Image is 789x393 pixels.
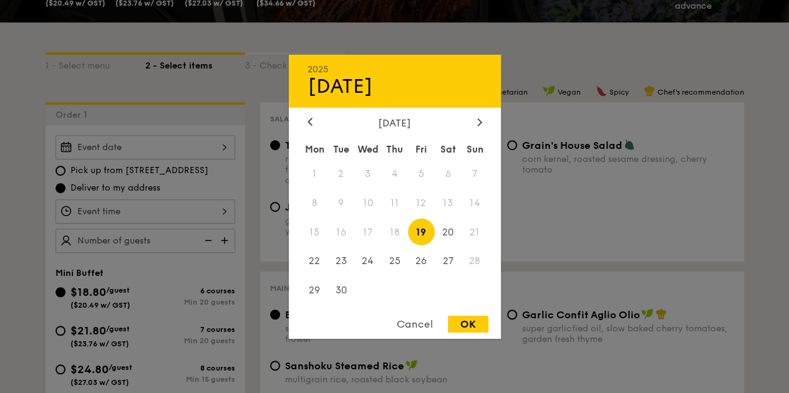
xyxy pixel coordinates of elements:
[435,219,462,245] span: 20
[435,189,462,216] span: 13
[435,160,462,187] span: 6
[435,138,462,160] div: Sat
[327,219,354,245] span: 16
[381,160,408,187] span: 4
[327,277,354,304] span: 30
[381,189,408,216] span: 11
[408,219,435,245] span: 19
[408,189,435,216] span: 12
[327,138,354,160] div: Tue
[354,160,381,187] span: 3
[327,160,354,187] span: 2
[354,189,381,216] span: 10
[301,138,328,160] div: Mon
[354,138,381,160] div: Wed
[327,248,354,275] span: 23
[307,64,482,74] div: 2025
[384,316,445,333] div: Cancel
[301,248,328,275] span: 22
[301,189,328,216] span: 8
[462,219,488,245] span: 21
[301,160,328,187] span: 1
[307,74,482,98] div: [DATE]
[448,316,488,333] div: OK
[327,189,354,216] span: 9
[381,138,408,160] div: Thu
[408,138,435,160] div: Fri
[462,248,488,275] span: 28
[462,160,488,187] span: 7
[462,189,488,216] span: 14
[408,248,435,275] span: 26
[354,248,381,275] span: 24
[307,116,482,128] div: [DATE]
[381,219,408,245] span: 18
[301,219,328,245] span: 15
[408,160,435,187] span: 5
[354,219,381,245] span: 17
[462,138,488,160] div: Sun
[435,248,462,275] span: 27
[381,248,408,275] span: 25
[301,277,328,304] span: 29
